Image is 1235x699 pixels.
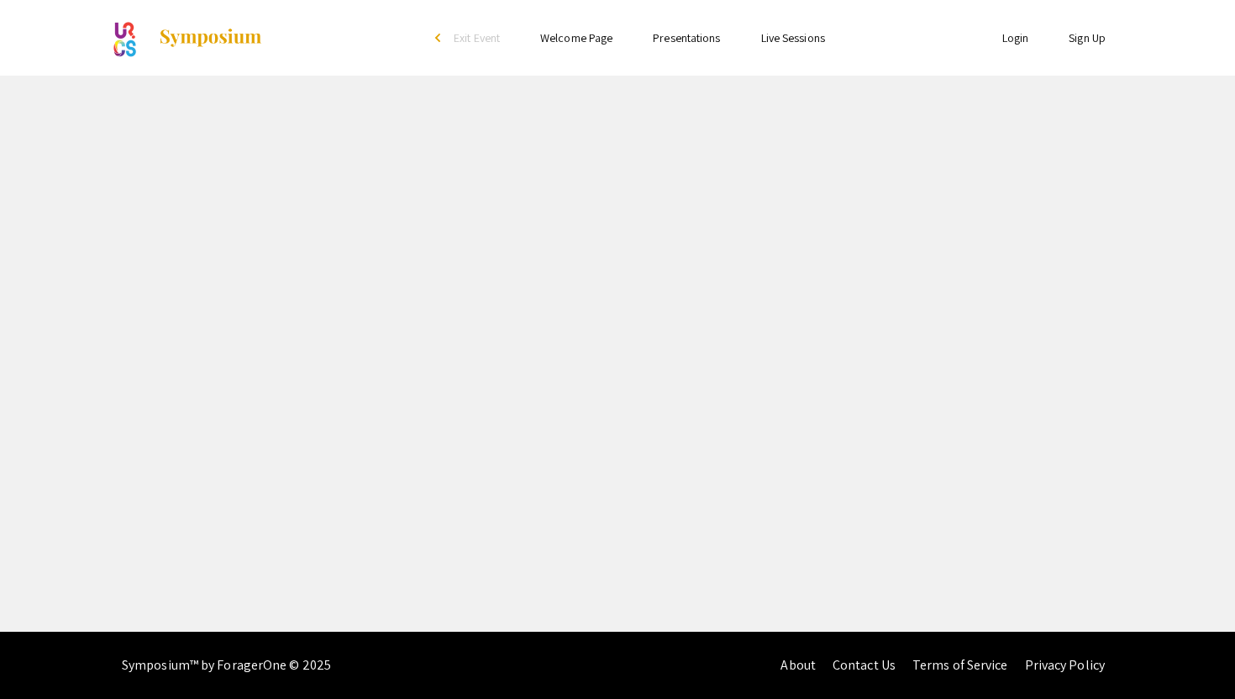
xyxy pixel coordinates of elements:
img: Symposium by ForagerOne [158,28,263,48]
img: ATP Symposium 2025 [109,17,141,59]
a: Live Sessions [761,30,825,45]
a: About [780,656,816,674]
a: Welcome Page [540,30,612,45]
a: Sign Up [1069,30,1106,45]
a: Contact Us [833,656,896,674]
a: Login [1002,30,1029,45]
span: Exit Event [454,30,500,45]
a: Terms of Service [912,656,1008,674]
a: ATP Symposium 2025 [109,17,263,59]
a: Presentations [653,30,720,45]
div: Symposium™ by ForagerOne © 2025 [122,632,331,699]
a: Privacy Policy [1025,656,1105,674]
div: arrow_back_ios [435,33,445,43]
